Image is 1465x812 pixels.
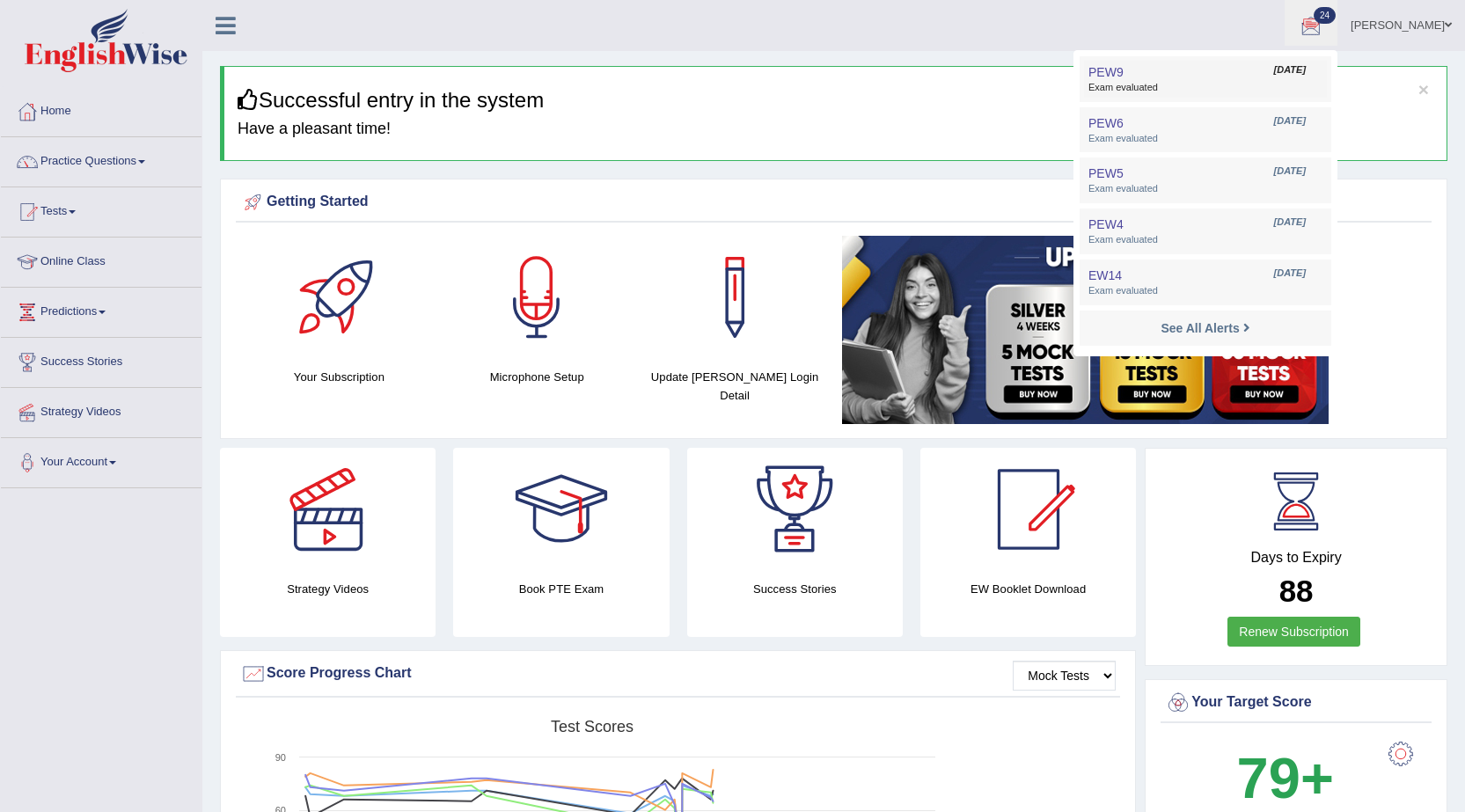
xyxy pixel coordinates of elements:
h4: Book PTE Exam [453,580,669,598]
span: [DATE] [1274,216,1306,230]
span: 24 [1314,7,1336,24]
a: Home [1,87,201,131]
span: [DATE] [1274,267,1306,281]
img: small5.jpg [842,236,1329,424]
h4: Success Stories [687,580,903,598]
a: See All Alerts [1156,318,1254,338]
a: Tests [1,187,201,231]
tspan: Test scores [551,718,634,735]
h4: EW Booklet Download [920,580,1136,598]
button: × [1418,80,1429,99]
h4: Days to Expiry [1165,550,1427,566]
h4: Your Subscription [249,368,429,386]
strong: See All Alerts [1161,321,1239,335]
a: Strategy Videos [1,388,201,432]
h4: Have a pleasant time! [238,121,1433,138]
a: PEW9 [DATE] Exam evaluated [1084,61,1327,98]
text: 90 [275,752,286,763]
a: PEW5 [DATE] Exam evaluated [1084,162,1327,199]
span: Exam evaluated [1088,182,1322,196]
span: PEW5 [1088,166,1124,180]
a: Predictions [1,288,201,332]
b: 79+ [1237,746,1334,810]
span: PEW6 [1088,116,1124,130]
span: PEW9 [1088,65,1124,79]
a: PEW4 [DATE] Exam evaluated [1084,213,1327,250]
a: EW14 [DATE] Exam evaluated [1084,264,1327,301]
h4: Microphone Setup [447,368,627,386]
div: Score Progress Chart [240,661,1116,687]
span: EW14 [1088,268,1122,282]
div: Your Target Score [1165,690,1427,716]
h3: Successful entry in the system [238,89,1433,112]
h4: Strategy Videos [220,580,436,598]
a: Your Account [1,438,201,482]
span: [DATE] [1274,114,1306,128]
span: [DATE] [1274,165,1306,179]
span: Exam evaluated [1088,233,1322,247]
span: Exam evaluated [1088,284,1322,298]
a: Online Class [1,238,201,282]
span: PEW4 [1088,217,1124,231]
span: [DATE] [1274,63,1306,77]
span: Exam evaluated [1088,81,1322,95]
span: Exam evaluated [1088,132,1322,146]
a: Practice Questions [1,137,201,181]
a: Renew Subscription [1227,617,1360,647]
a: PEW6 [DATE] Exam evaluated [1084,112,1327,149]
b: 88 [1279,574,1314,608]
div: Getting Started [240,189,1427,216]
h4: Update [PERSON_NAME] Login Detail [645,368,825,405]
a: Success Stories [1,338,201,382]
